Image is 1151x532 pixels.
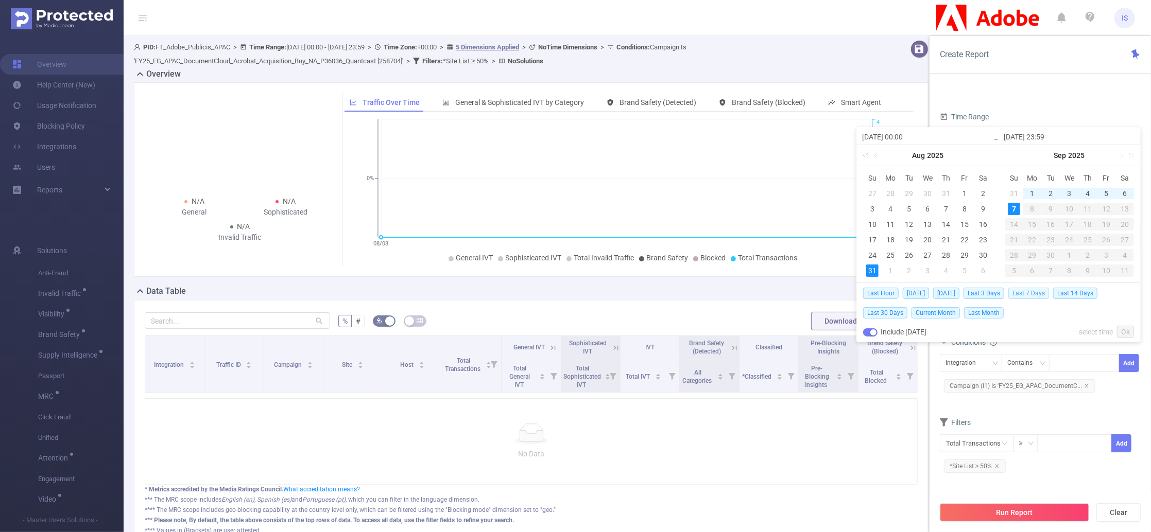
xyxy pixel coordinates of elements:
div: 14 [1005,218,1023,230]
b: Filters : [422,57,443,65]
div: 3 [1097,249,1115,261]
div: 12 [903,218,916,230]
span: Last 14 Days [1053,288,1097,299]
div: 30 [977,249,989,261]
td: August 10, 2025 [863,217,882,232]
a: Reports [37,180,62,200]
span: We [919,173,937,183]
td: September 30, 2025 [1042,247,1060,263]
td: September 13, 2025 [1115,201,1134,217]
span: Su [863,173,882,183]
input: End date [1004,131,1135,143]
div: 20 [921,234,934,246]
div: 4 [1081,187,1094,200]
tspan: 4 [877,119,880,126]
i: icon: down [1028,440,1034,448]
button: Clear [1096,503,1141,522]
td: September 20, 2025 [1115,217,1134,232]
div: 10 [1060,203,1079,215]
div: 17 [866,234,879,246]
h2: Data Table [146,285,186,297]
div: 26 [903,249,916,261]
td: September 28, 2025 [1005,247,1023,263]
span: > [437,43,446,51]
b: Time Zone: [384,43,417,51]
td: July 28, 2025 [882,186,900,201]
div: Sophisticated [240,207,331,218]
img: Protected Media [11,8,113,29]
span: We [1060,173,1079,183]
span: > [230,43,240,51]
div: 1 [885,264,897,277]
button: Run Report [940,503,1089,522]
div: 8 [1060,264,1079,277]
div: 29 [903,187,916,200]
div: ≥ [1019,435,1030,452]
div: General [149,207,240,218]
td: August 29, 2025 [955,247,974,263]
div: 14 [940,218,952,230]
span: General & Sophisticated IVT by Category [455,98,584,107]
td: August 5, 2025 [900,201,919,217]
td: September 22, 2025 [1023,232,1042,247]
div: 6 [977,264,989,277]
span: Smart Agent [841,98,881,107]
td: September 10, 2025 [1060,201,1079,217]
td: September 25, 2025 [1078,232,1097,247]
td: August 27, 2025 [919,247,937,263]
div: 7 [1008,203,1020,215]
td: September 24, 2025 [1060,232,1079,247]
div: 15 [1023,218,1042,230]
div: 9 [977,203,989,215]
span: Total Transactions [738,254,797,262]
td: August 25, 2025 [882,247,900,263]
i: icon: bg-colors [376,317,383,324]
span: Brand Safety [38,331,83,338]
td: August 2, 2025 [974,186,992,201]
div: 27 [1115,234,1134,246]
td: September 2, 2025 [1042,186,1060,201]
i: icon: user [134,44,143,50]
span: > [489,57,499,65]
td: August 31, 2025 [1005,186,1023,201]
td: August 6, 2025 [919,201,937,217]
th: Mon [1023,170,1042,186]
td: August 3, 2025 [863,201,882,217]
span: Video [38,495,60,503]
span: Solutions [37,240,67,261]
a: Ok [1117,326,1134,338]
td: September 6, 2025 [974,263,992,278]
div: 27 [866,187,879,200]
a: Integrations [12,136,76,157]
button: Add [1111,434,1131,452]
div: 28 [1005,249,1023,261]
span: Fr [955,173,974,183]
span: [DATE] [903,288,929,299]
a: Next month (PageDown) [1116,145,1125,166]
td: August 8, 2025 [955,201,974,217]
div: 2 [1078,249,1097,261]
span: Mo [1023,173,1042,183]
a: Usage Notification [12,95,96,116]
span: Tu [1042,173,1060,183]
b: Conditions : [616,43,650,51]
div: 6 [1023,264,1042,277]
span: *Site List ≥ 50% [422,57,489,65]
td: October 8, 2025 [1060,263,1079,278]
b: No Time Dimensions [538,43,597,51]
td: July 30, 2025 [919,186,937,201]
a: 2025 [1068,145,1086,166]
div: 6 [1119,187,1131,200]
div: 24 [1060,234,1079,246]
a: Users [12,157,55,178]
td: August 13, 2025 [919,217,937,232]
span: Brand Safety (Blocked) [732,98,805,107]
div: 1 [1060,249,1079,261]
th: Wed [919,170,937,186]
div: 28 [885,187,897,200]
input: Search... [145,312,330,329]
td: September 15, 2025 [1023,217,1042,232]
div: 5 [958,264,971,277]
div: 4 [885,203,897,215]
span: MRC [38,393,57,400]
